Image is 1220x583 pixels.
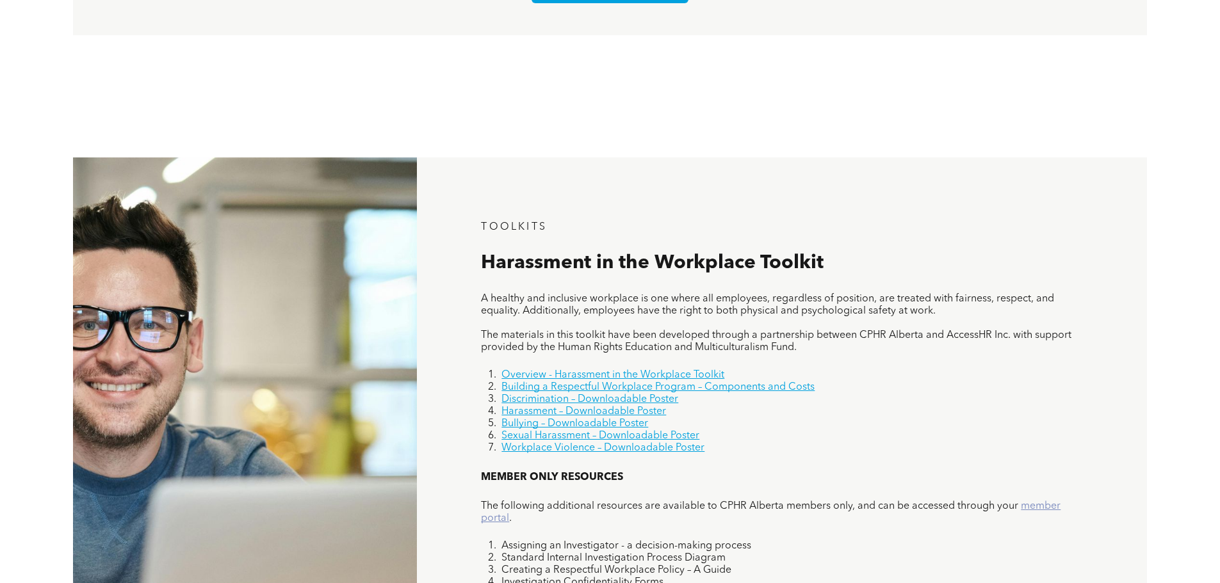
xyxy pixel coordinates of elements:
a: Harassment – Downloadable Poster [501,406,666,417]
span: Assigning an Investigator - a decision-making process [501,541,751,551]
span: Standard Internal Investigation Process Diagram [501,553,726,563]
span: The materials in this toolkit have been developed through a partnership between CPHR Alberta and ... [481,330,1071,353]
a: Bullying – Downloadable Poster [501,419,648,429]
a: Discrimination – Downloadable Poster [501,394,678,404]
span: Creating a Respectful Workplace Policy – A Guide [501,565,731,575]
a: Workplace Violence – Downloadable Poster [501,443,704,453]
a: Building a Respectful Workplace Program – Components and Costs [501,382,815,392]
span: . [509,513,512,523]
a: Sexual Harassment – Downloadable Poster [501,431,699,441]
a: Overview - Harassment in the Workplace Toolkit [501,370,724,380]
span: TOOLKITS [481,222,547,232]
span: Harassment in the Workplace Toolkit [481,253,824,273]
span: A healthy and inclusive workplace is one where all employees, regardless of position, are treated... [481,294,1054,316]
span: MEMBER ONLY RESOURCES [481,472,623,483]
span: The following additional resources are available to CPHR Alberta members only, and can be accesse... [481,501,1018,511]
